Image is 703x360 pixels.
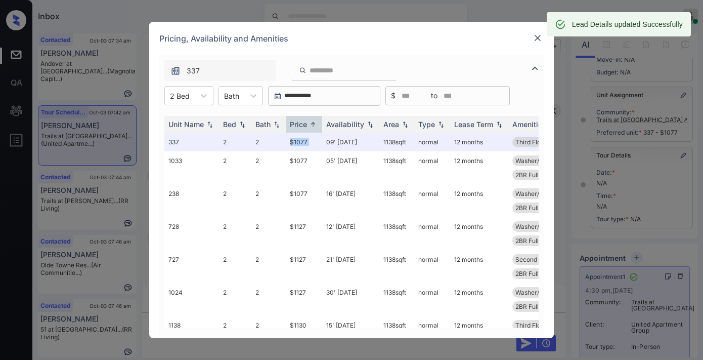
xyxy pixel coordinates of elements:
[572,15,683,33] div: Lead Details updated Successfully
[533,33,543,43] img: close
[515,289,567,296] span: Washer/Dryer in...
[379,283,414,316] td: 1138 sqft
[219,151,251,184] td: 2
[205,121,215,128] img: sorting
[322,283,379,316] td: 30' [DATE]
[450,316,508,335] td: 12 months
[515,237,594,245] span: 2BR Full [MEDICAL_DATA]...
[436,121,446,128] img: sorting
[164,283,219,316] td: 1024
[299,66,306,75] img: icon-zuma
[450,217,508,250] td: 12 months
[414,217,450,250] td: normal
[164,151,219,184] td: 1033
[286,133,322,151] td: $1077
[164,217,219,250] td: 728
[286,283,322,316] td: $1127
[414,133,450,151] td: normal
[251,250,286,283] td: 2
[168,120,204,129] div: Unit Name
[170,66,181,76] img: icon-zuma
[255,120,271,129] div: Bath
[450,283,508,316] td: 12 months
[290,120,307,129] div: Price
[515,171,594,179] span: 2BR Full [MEDICAL_DATA]...
[164,184,219,217] td: 238
[322,133,379,151] td: 09' [DATE]
[400,121,410,128] img: sorting
[149,22,554,55] div: Pricing, Availability and Amenities
[414,184,450,217] td: normal
[322,250,379,283] td: 21' [DATE]
[379,217,414,250] td: 1138 sqft
[219,217,251,250] td: 2
[219,283,251,316] td: 2
[322,316,379,335] td: 15' [DATE]
[450,250,508,283] td: 12 months
[365,121,375,128] img: sorting
[286,151,322,184] td: $1077
[450,151,508,184] td: 12 months
[515,322,547,329] span: Third Floor
[272,121,282,128] img: sorting
[383,120,399,129] div: Area
[379,133,414,151] td: 1138 sqft
[418,120,435,129] div: Type
[326,120,364,129] div: Availability
[512,120,546,129] div: Amenities
[515,190,567,197] span: Washer/Dryer in...
[308,121,318,128] img: sorting
[322,217,379,250] td: 12' [DATE]
[286,184,322,217] td: $1077
[164,133,219,151] td: 337
[286,316,322,335] td: $1130
[379,184,414,217] td: 1138 sqft
[391,90,396,101] span: $
[515,157,567,165] span: Washer/Dryer in...
[431,90,437,101] span: to
[515,256,553,263] span: Second Floor
[515,303,594,310] span: 2BR Full [MEDICAL_DATA]...
[164,316,219,335] td: 1138
[494,121,504,128] img: sorting
[450,133,508,151] td: 12 months
[450,184,508,217] td: 12 months
[515,138,547,146] span: Third Floor
[187,65,200,76] span: 337
[251,184,286,217] td: 2
[515,223,567,230] span: Washer/Dryer in...
[379,151,414,184] td: 1138 sqft
[529,62,541,74] img: icon-zuma
[219,250,251,283] td: 2
[414,316,450,335] td: normal
[251,316,286,335] td: 2
[251,133,286,151] td: 2
[223,120,236,129] div: Bed
[237,121,247,128] img: sorting
[379,250,414,283] td: 1138 sqft
[219,184,251,217] td: 2
[219,133,251,151] td: 2
[414,283,450,316] td: normal
[414,250,450,283] td: normal
[286,217,322,250] td: $1127
[414,151,450,184] td: normal
[515,204,594,212] span: 2BR Full [MEDICAL_DATA]...
[219,316,251,335] td: 2
[286,250,322,283] td: $1127
[322,184,379,217] td: 16' [DATE]
[454,120,493,129] div: Lease Term
[515,270,594,277] span: 2BR Full [MEDICAL_DATA]...
[251,217,286,250] td: 2
[322,151,379,184] td: 05' [DATE]
[164,250,219,283] td: 727
[379,316,414,335] td: 1138 sqft
[251,283,286,316] td: 2
[251,151,286,184] td: 2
